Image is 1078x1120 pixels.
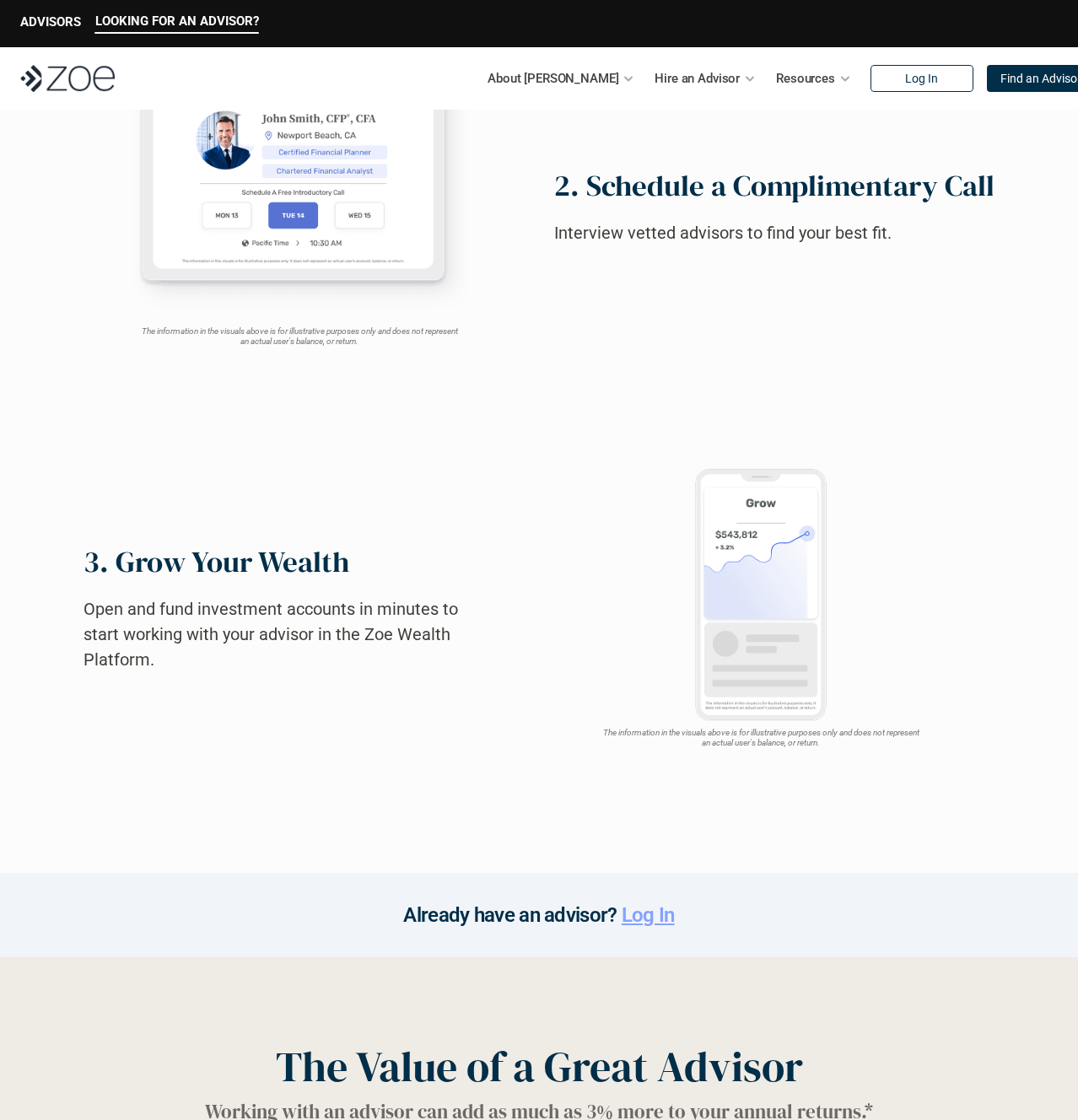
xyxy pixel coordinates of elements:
[603,728,919,737] em: The information in the visuals above is for illustrative purposes only and does not represent
[554,220,959,245] h2: Interview vetted advisors to find your best fit.
[20,14,81,30] p: ADVISORS
[240,337,358,346] em: an actual user's balance, or return.
[776,66,835,91] p: Resources
[403,900,674,930] h2: Already have an advisor?
[276,1042,803,1092] h1: The Value of a Great Advisor
[622,903,675,927] a: Log In
[554,168,994,203] h2: 2. Schedule a Complimentary Call
[905,72,938,86] p: Log In
[84,596,488,672] h2: Open and fund investment accounts in minutes to start working with your advisor in the Zoe Wealth...
[488,66,618,91] p: About [PERSON_NAME]
[702,738,820,747] em: an actual user's balance, or return.
[655,66,740,91] p: Hire an Advisor
[84,544,349,579] h2: 3. Grow Your Wealth
[95,13,259,29] p: LOOKING FOR AN ADVISOR?
[870,65,973,92] a: Log In
[142,326,458,336] em: The information in the visuals above is for illustrative purposes only and does not represent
